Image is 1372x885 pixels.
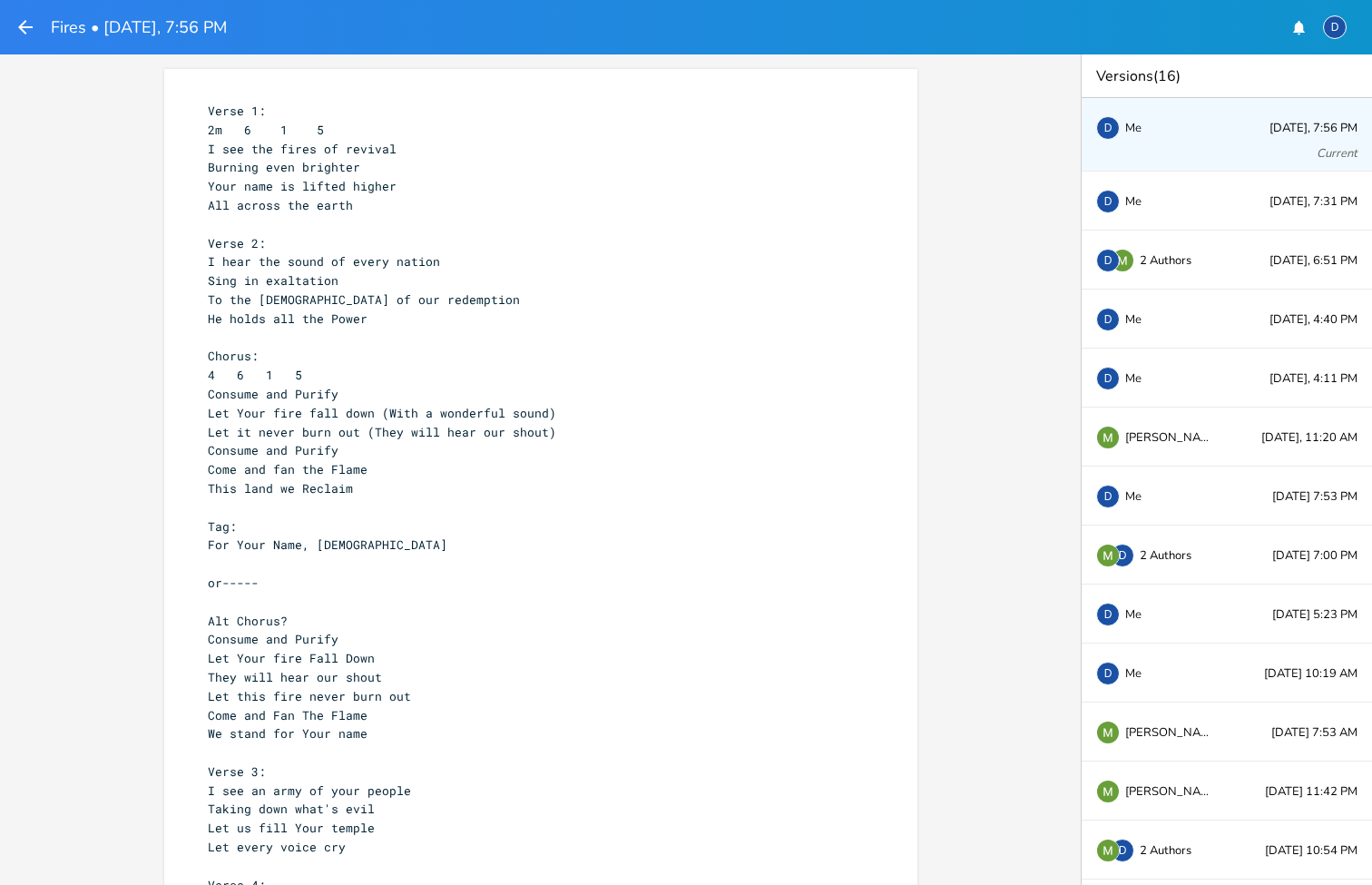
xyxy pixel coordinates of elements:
[208,424,556,440] span: Let it never burn out (They will hear our shout)
[1096,367,1120,390] div: David Jones
[1269,255,1357,267] span: [DATE], 6:51 PM
[208,310,367,327] span: He holds all the Power
[208,575,259,591] span: or-----
[1096,721,1120,744] img: Mik Sivak
[1317,148,1357,160] div: Current
[1125,122,1142,134] span: Me
[1125,195,1142,208] span: Me
[1125,490,1142,503] span: Me
[208,725,367,742] span: We stand for Your name
[1096,116,1120,140] div: David Jones
[1271,727,1357,739] span: [DATE] 7:53 AM
[1096,249,1120,272] div: David Jones
[1096,603,1120,626] div: David Jones
[208,688,411,704] span: Let this fire never burn out
[208,763,266,780] span: Verse 3:
[208,348,259,364] span: Chorus:
[1264,668,1357,680] span: [DATE] 10:19 AM
[208,707,367,723] span: Come and Fan The Flame
[1140,844,1191,857] span: 2 Authors
[1096,780,1120,803] img: Mik Sivak
[208,631,338,647] span: Consume and Purify
[208,613,288,629] span: Alt Chorus?
[1125,726,1216,739] span: [PERSON_NAME]
[208,386,338,402] span: Consume and Purify
[1111,839,1134,862] div: David Jones
[208,122,324,138] span: 2m 6 1 5
[1265,845,1357,857] span: [DATE] 10:54 PM
[208,782,411,799] span: I see an army of your people
[1125,431,1216,444] span: [PERSON_NAME]
[208,669,382,685] span: They will hear our shout
[208,141,397,157] span: I see the fires of revival
[208,197,353,213] span: All across the earth
[208,178,397,194] span: Your name is lifted higher
[1125,313,1142,326] span: Me
[1269,314,1357,326] span: [DATE], 4:40 PM
[208,461,367,477] span: Come and fan the Flame
[208,272,338,289] span: Sing in exaltation
[1265,786,1357,798] span: [DATE] 11:42 PM
[208,536,447,553] span: For Your Name, [DEMOGRAPHIC_DATA]
[1269,373,1357,385] span: [DATE], 4:11 PM
[208,650,375,666] span: Let Your fire Fall Down
[1096,544,1120,567] img: Mik Sivak
[208,291,520,308] span: To the [DEMOGRAPHIC_DATA] of our redemption
[1140,549,1191,562] span: 2 Authors
[1261,432,1357,444] span: [DATE], 11:20 AM
[208,405,556,421] span: Let Your fire fall down (With a wonderful sound)
[208,235,266,251] span: Verse 2:
[1269,123,1357,134] span: [DATE], 7:56 PM
[1096,190,1120,213] div: David Jones
[51,19,227,35] h1: Fires • [DATE], 7:56 PM
[208,103,266,119] span: Verse 1:
[1096,485,1120,508] div: David Jones
[208,253,440,270] span: I hear the sound of every nation
[1323,15,1347,39] div: David Jones
[208,159,360,175] span: Burning even brighter
[1111,544,1134,567] div: David Jones
[1125,667,1142,680] span: Me
[1125,785,1216,798] span: [PERSON_NAME]
[208,442,338,458] span: Consume and Purify
[1125,608,1142,621] span: Me
[208,820,375,836] span: Let us fill Your temple
[1096,662,1120,685] div: David Jones
[1140,254,1191,267] span: 2 Authors
[1272,491,1357,503] span: [DATE] 7:53 PM
[1323,6,1347,48] button: D
[208,839,346,855] span: Let every voice cry
[1096,308,1120,331] div: David Jones
[1269,196,1357,208] span: [DATE], 7:31 PM
[1082,54,1372,98] div: Versions (16)
[208,801,375,817] span: Taking down what's evil
[208,518,237,535] span: Tag:
[1111,249,1134,272] img: Mik Sivak
[1096,426,1120,449] img: Mik Sivak
[208,367,302,383] span: 4 6 1 5
[1272,550,1357,562] span: [DATE] 7:00 PM
[208,480,353,497] span: This land we Reclaim
[1125,372,1142,385] span: Me
[1272,609,1357,621] span: [DATE] 5:23 PM
[1096,839,1120,862] img: Mik Sivak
